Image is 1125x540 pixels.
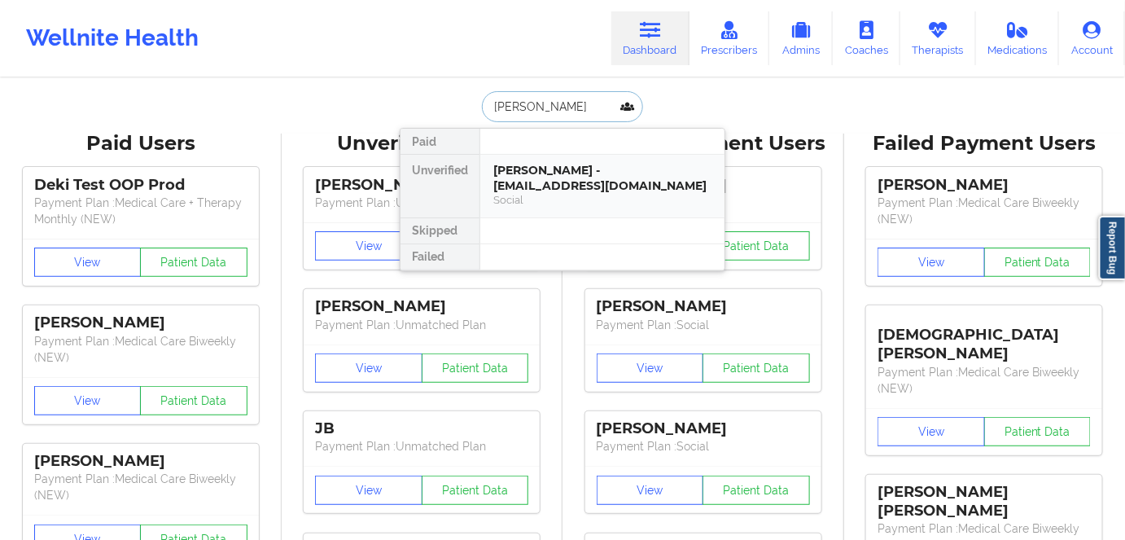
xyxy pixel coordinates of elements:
a: Report Bug [1099,216,1125,280]
button: View [34,386,142,415]
div: Unverified Users [293,131,552,156]
button: View [315,231,422,261]
button: Patient Data [703,476,810,505]
div: [PERSON_NAME] [315,297,528,316]
button: Patient Data [140,386,247,415]
div: [PERSON_NAME] [315,176,528,195]
p: Payment Plan : Social [597,317,810,333]
div: [PERSON_NAME] [34,314,247,332]
div: [DEMOGRAPHIC_DATA][PERSON_NAME] [878,314,1091,363]
button: Patient Data [703,353,810,383]
button: Patient Data [422,353,529,383]
div: Skipped [401,218,479,244]
div: [PERSON_NAME] - [EMAIL_ADDRESS][DOMAIN_NAME] [493,163,711,193]
div: Failed Payment Users [856,131,1114,156]
button: View [34,248,142,277]
button: View [315,353,422,383]
button: Patient Data [984,417,1092,446]
div: Failed [401,244,479,270]
div: Deki Test OOP Prod [34,176,247,195]
p: Payment Plan : Unmatched Plan [315,195,528,211]
p: Payment Plan : Unmatched Plan [315,438,528,454]
div: [PERSON_NAME] [597,419,810,438]
button: Patient Data [140,248,247,277]
p: Payment Plan : Medical Care + Therapy Monthly (NEW) [34,195,247,227]
button: Patient Data [422,476,529,505]
p: Payment Plan : Medical Care Biweekly (NEW) [34,333,247,366]
button: View [597,353,704,383]
div: JB [315,419,528,438]
button: Patient Data [703,231,810,261]
a: Prescribers [689,11,770,65]
a: Admins [769,11,833,65]
button: View [878,417,985,446]
div: [PERSON_NAME] [PERSON_NAME] [878,483,1091,520]
div: Unverified [401,155,479,218]
a: Coaches [833,11,900,65]
button: View [315,476,422,505]
p: Payment Plan : Medical Care Biweekly (NEW) [34,471,247,503]
p: Payment Plan : Unmatched Plan [315,317,528,333]
button: View [878,248,985,277]
button: View [597,476,704,505]
div: Social [493,193,711,207]
a: Account [1059,11,1125,65]
a: Dashboard [611,11,689,65]
a: Medications [976,11,1060,65]
div: [PERSON_NAME] [597,297,810,316]
div: [PERSON_NAME] [878,176,1091,195]
a: Therapists [900,11,976,65]
button: Patient Data [984,248,1092,277]
p: Payment Plan : Medical Care Biweekly (NEW) [878,195,1091,227]
p: Payment Plan : Medical Care Biweekly (NEW) [878,364,1091,397]
div: Paid [401,129,479,155]
p: Payment Plan : Social [597,438,810,454]
div: Paid Users [11,131,270,156]
div: [PERSON_NAME] [34,452,247,471]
